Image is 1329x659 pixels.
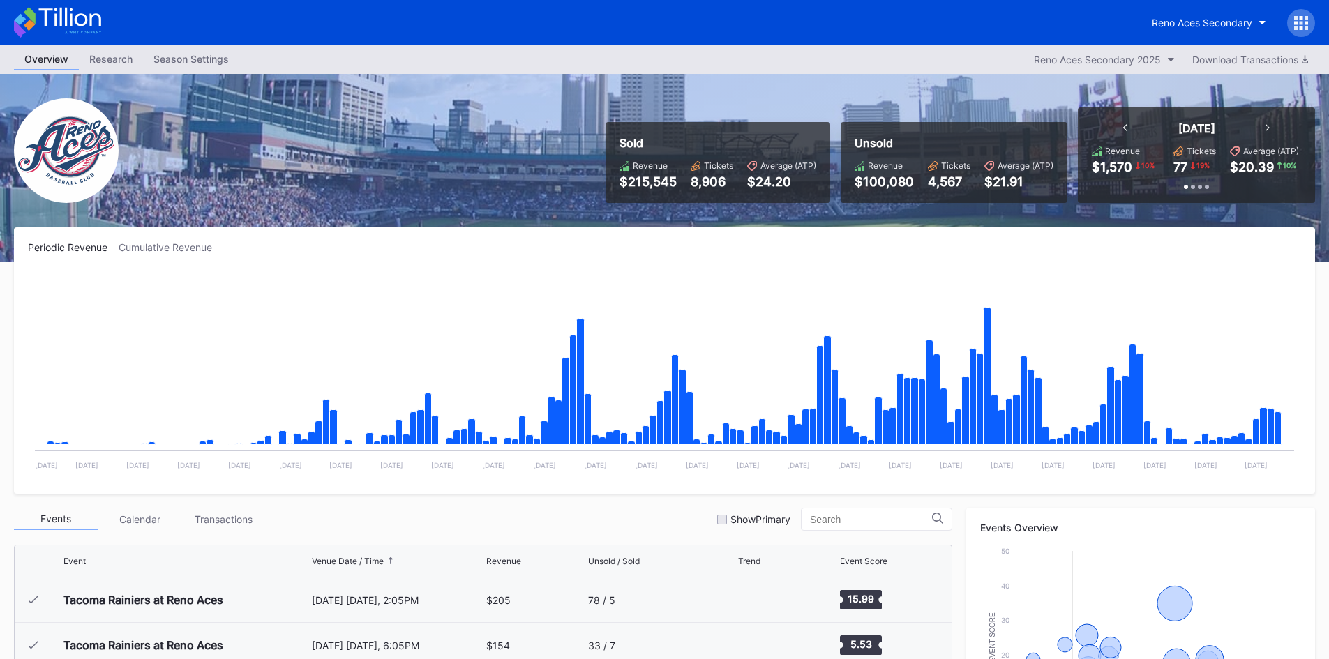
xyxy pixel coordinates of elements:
[584,461,607,469] text: [DATE]
[855,136,1053,150] div: Unsold
[1001,582,1009,590] text: 40
[1152,17,1252,29] div: Reno Aces Secondary
[588,556,640,566] div: Unsold / Sold
[1141,10,1277,36] button: Reno Aces Secondary
[1173,160,1187,174] div: 77
[940,461,963,469] text: [DATE]
[14,508,98,530] div: Events
[1001,651,1009,659] text: 20
[810,514,932,525] input: Search
[1187,146,1216,156] div: Tickets
[686,461,709,469] text: [DATE]
[737,461,760,469] text: [DATE]
[14,49,79,70] a: Overview
[79,49,143,69] div: Research
[1105,146,1140,156] div: Revenue
[98,508,181,530] div: Calendar
[431,461,454,469] text: [DATE]
[181,508,265,530] div: Transactions
[279,461,302,469] text: [DATE]
[928,174,970,189] div: 4,567
[738,582,780,617] svg: Chart title
[691,174,733,189] div: 8,906
[1093,461,1116,469] text: [DATE]
[14,98,119,203] img: RenoAces.png
[119,241,223,253] div: Cumulative Revenue
[840,556,887,566] div: Event Score
[312,639,483,651] div: [DATE] [DATE], 6:05PM
[79,49,143,70] a: Research
[868,160,903,171] div: Revenue
[63,638,223,652] div: Tacoma Rainiers at Reno Aces
[787,461,810,469] text: [DATE]
[75,461,98,469] text: [DATE]
[1001,547,1009,555] text: 50
[329,461,352,469] text: [DATE]
[63,556,86,566] div: Event
[486,594,511,606] div: $205
[1230,160,1274,174] div: $20.39
[620,174,677,189] div: $215,545
[482,461,505,469] text: [DATE]
[704,160,733,171] div: Tickets
[991,461,1014,469] text: [DATE]
[984,174,1053,189] div: $21.91
[1282,160,1298,171] div: 10 %
[1185,50,1315,69] button: Download Transactions
[143,49,239,69] div: Season Settings
[1178,121,1215,135] div: [DATE]
[1140,160,1156,171] div: 10 %
[177,461,200,469] text: [DATE]
[63,593,223,607] div: Tacoma Rainiers at Reno Aces
[126,461,149,469] text: [DATE]
[312,556,384,566] div: Venue Date / Time
[588,594,615,606] div: 78 / 5
[533,461,556,469] text: [DATE]
[380,461,403,469] text: [DATE]
[941,160,970,171] div: Tickets
[633,160,668,171] div: Revenue
[850,638,871,650] text: 5.53
[1001,616,1009,624] text: 30
[848,593,874,605] text: 15.99
[1034,54,1161,66] div: Reno Aces Secondary 2025
[486,556,521,566] div: Revenue
[730,513,790,525] div: Show Primary
[889,461,912,469] text: [DATE]
[855,174,914,189] div: $100,080
[1042,461,1065,469] text: [DATE]
[747,174,816,189] div: $24.20
[1195,160,1211,171] div: 19 %
[635,461,658,469] text: [DATE]
[1027,50,1182,69] button: Reno Aces Secondary 2025
[1194,461,1217,469] text: [DATE]
[28,241,119,253] div: Periodic Revenue
[620,136,816,150] div: Sold
[1245,461,1268,469] text: [DATE]
[588,639,615,651] div: 33 / 7
[228,461,251,469] text: [DATE]
[998,160,1053,171] div: Average (ATP)
[738,556,760,566] div: Trend
[312,594,483,606] div: [DATE] [DATE], 2:05PM
[28,271,1301,480] svg: Chart title
[1243,146,1299,156] div: Average (ATP)
[1192,54,1308,66] div: Download Transactions
[1143,461,1166,469] text: [DATE]
[486,639,510,651] div: $154
[35,461,58,469] text: [DATE]
[760,160,816,171] div: Average (ATP)
[838,461,861,469] text: [DATE]
[980,522,1301,533] div: Events Overview
[143,49,239,70] a: Season Settings
[1092,160,1132,174] div: $1,570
